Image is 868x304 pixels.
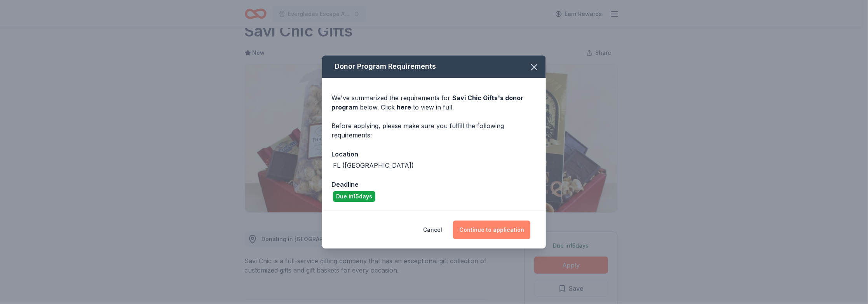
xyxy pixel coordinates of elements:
button: Cancel [423,221,442,239]
div: Location [331,149,537,159]
div: Deadline [331,179,537,189]
div: Donor Program Requirements [322,56,546,78]
div: FL ([GEOGRAPHIC_DATA]) [333,161,414,170]
button: Continue to application [453,221,530,239]
div: Before applying, please make sure you fulfill the following requirements: [331,121,537,140]
a: here [397,102,411,112]
div: Due in 15 days [333,191,375,202]
div: We've summarized the requirements for below. Click to view in full. [331,93,537,112]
